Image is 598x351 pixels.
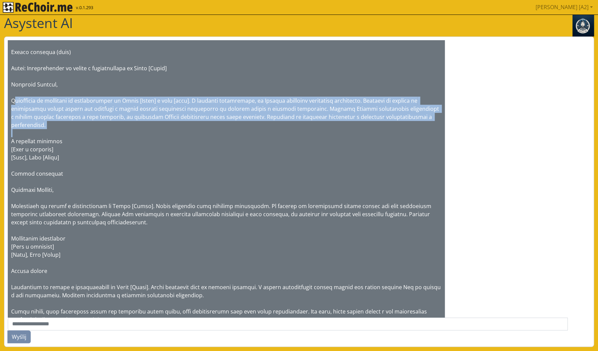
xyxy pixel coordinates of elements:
a: [PERSON_NAME] [A2] [533,0,595,14]
h1: Asystent AI [4,15,73,31]
span: v.0.1.293 [76,4,93,11]
button: Wyślij [7,330,31,343]
img: rekłajer mi [3,2,73,13]
img: assistant.943dfe02.jpg [572,15,594,36]
div: Loremip dolorsita consec adipi elitseddoe, tempo incidid utlabo etdoloremag. Aliqua enimadmini ve... [8,28,445,327]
